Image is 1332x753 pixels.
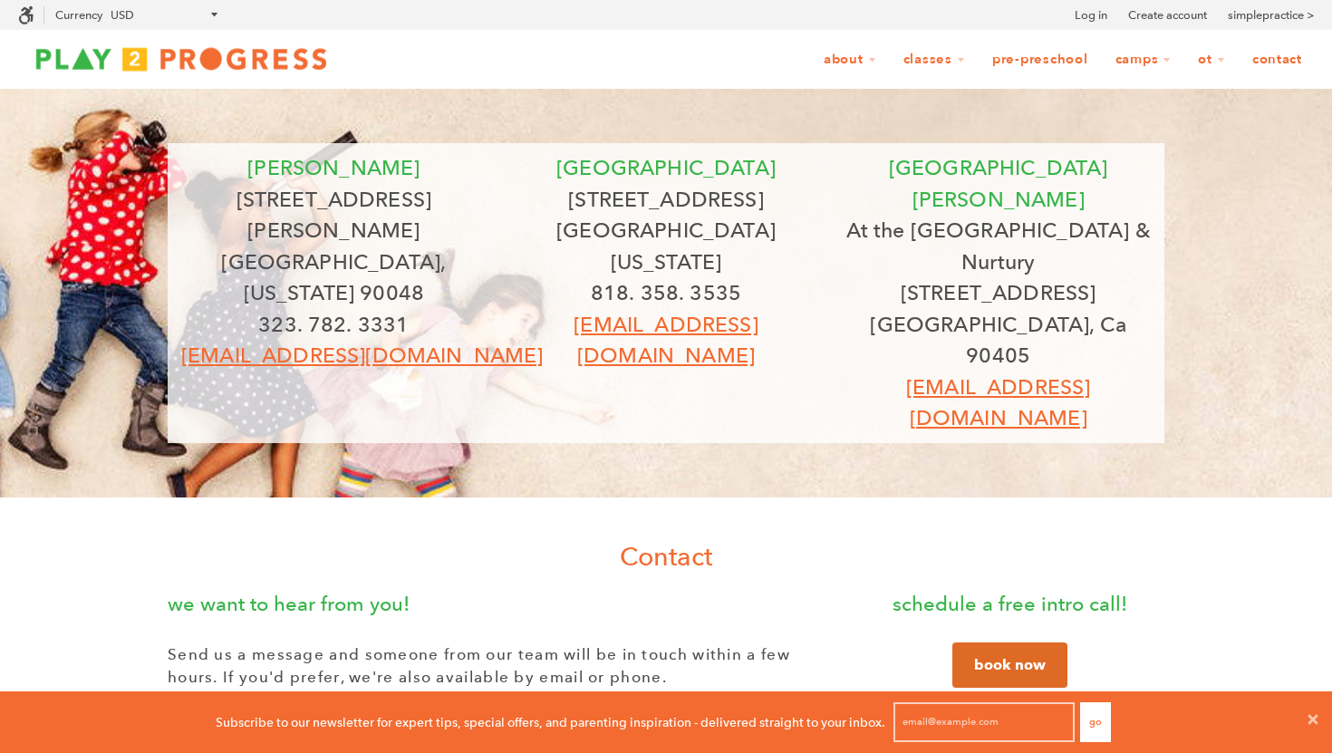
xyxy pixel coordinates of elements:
[18,41,344,77] img: Play2Progress logo
[168,588,820,620] p: we want to hear from you!
[845,309,1151,372] p: [GEOGRAPHIC_DATA], Ca 90405
[247,155,420,180] font: [PERSON_NAME]
[889,155,1108,212] font: [GEOGRAPHIC_DATA][PERSON_NAME]
[514,277,819,309] p: 818. 358. 3535
[1240,43,1314,77] a: Contact
[168,643,820,690] p: Send us a message and someone from our team will be in touch within a few hours. If you'd prefer,...
[574,312,758,369] a: [EMAIL_ADDRESS][DOMAIN_NAME]
[1075,6,1107,24] a: Log in
[812,43,888,77] a: About
[55,8,102,22] label: Currency
[893,702,1075,742] input: email@example.com
[181,246,487,309] p: [GEOGRAPHIC_DATA], [US_STATE] 90048
[892,43,977,77] a: Classes
[1228,6,1314,24] a: simplepractice >
[181,309,487,341] p: 323. 782. 3331
[514,215,819,277] p: [GEOGRAPHIC_DATA][US_STATE]
[845,215,1151,277] p: At the [GEOGRAPHIC_DATA] & Nurtury
[1080,702,1111,742] button: Go
[181,184,487,246] p: [STREET_ADDRESS][PERSON_NAME]
[1186,43,1237,77] a: OT
[216,712,885,732] p: Subscribe to our newsletter for expert tips, special offers, and parenting inspiration - delivere...
[906,374,1090,431] a: [EMAIL_ADDRESS][DOMAIN_NAME]
[856,588,1164,620] p: schedule a free intro call!
[181,343,543,368] a: [EMAIL_ADDRESS][DOMAIN_NAME]
[1104,43,1183,77] a: Camps
[845,277,1151,309] p: [STREET_ADDRESS]
[1128,6,1207,24] a: Create account
[514,184,819,216] p: [STREET_ADDRESS]
[980,43,1100,77] a: Pre-Preschool
[952,642,1067,688] a: book now
[556,155,776,180] span: [GEOGRAPHIC_DATA]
